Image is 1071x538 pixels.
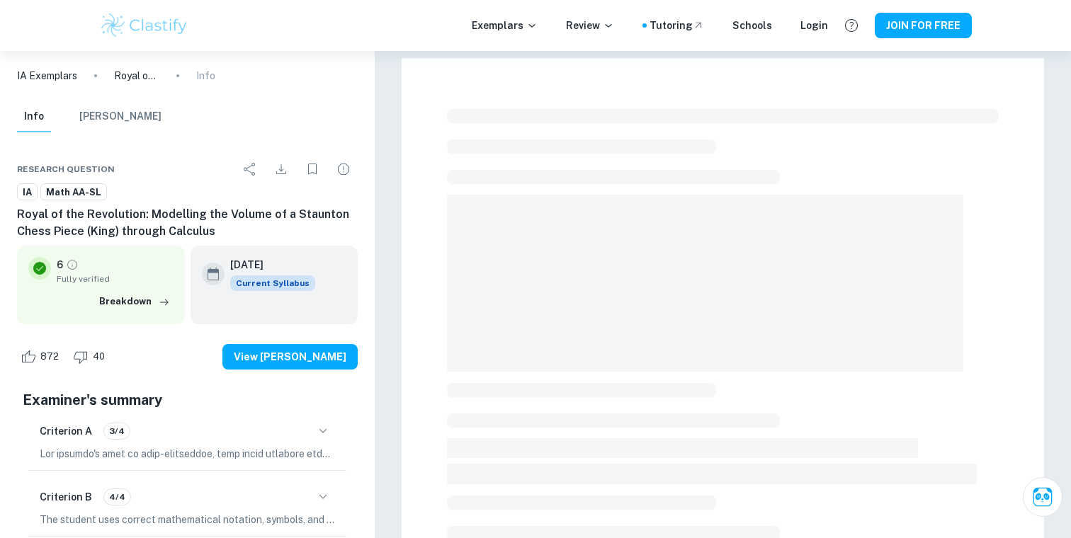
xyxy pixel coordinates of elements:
h5: Examiner's summary [23,389,352,411]
span: Research question [17,163,115,176]
div: Share [236,155,264,183]
button: Help and Feedback [839,13,863,38]
h6: Royal of the Revolution: Modelling the Volume of a Staunton Chess Piece (King) through Calculus [17,206,358,240]
div: Like [17,345,67,368]
div: Report issue [329,155,358,183]
a: Grade fully verified [66,258,79,271]
img: Clastify logo [99,11,189,40]
div: Download [267,155,295,183]
span: 4/4 [104,491,130,503]
span: 40 [85,350,113,364]
div: Dislike [69,345,113,368]
a: IA [17,183,38,201]
div: Bookmark [298,155,327,183]
p: Review [566,18,614,33]
div: This exemplar is based on the current syllabus. Feel free to refer to it for inspiration/ideas wh... [230,275,315,291]
a: Tutoring [650,18,704,33]
p: Royal of the Revolution: Modelling the Volume of a Staunton Chess Piece (King) through Calculus [114,68,159,84]
button: Breakdown [96,291,174,312]
p: Exemplars [472,18,538,33]
button: Ask Clai [1023,477,1062,517]
p: 6 [57,257,63,273]
span: Math AA-SL [41,185,106,200]
a: Schools [732,18,772,33]
a: Math AA-SL [40,183,107,201]
span: 872 [33,350,67,364]
a: Login [800,18,828,33]
h6: Criterion B [40,489,92,505]
span: IA [18,185,37,200]
span: 3/4 [104,425,130,437]
p: Lor ipsumdo's amet co adip-elitseddoe, temp incid utlabore etdolorem al enimadminimv, quis, nos e... [40,446,335,462]
h6: [DATE] [230,257,304,273]
p: The student uses correct mathematical notation, symbols, and terminology consistently and accurat... [40,512,335,527]
button: Info [17,101,51,132]
button: [PERSON_NAME] [79,101,161,132]
span: Fully verified [57,273,174,285]
span: Current Syllabus [230,275,315,291]
button: JOIN FOR FREE [875,13,972,38]
a: IA Exemplars [17,68,77,84]
p: Info [196,68,215,84]
button: View [PERSON_NAME] [222,344,358,370]
h6: Criterion A [40,423,92,439]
